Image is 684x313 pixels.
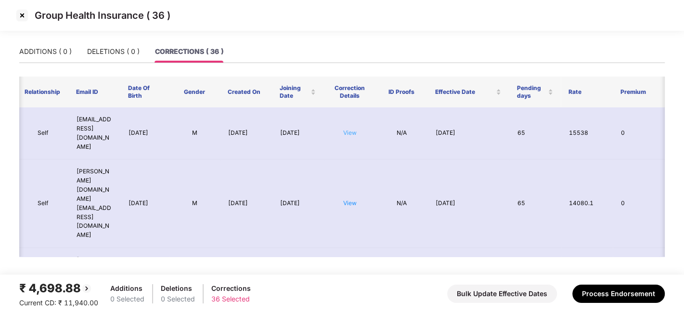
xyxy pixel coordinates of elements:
[211,283,251,294] div: Corrections
[155,46,223,57] div: CORRECTIONS ( 36 )
[220,107,272,159] td: [DATE]
[17,77,69,107] th: Relationship
[87,46,140,57] div: DELETIONS ( 0 )
[81,283,92,294] img: svg+xml;base64,PHN2ZyBpZD0iQmFjay0yMHgyMCIgeG1sbnM9Imh0dHA6Ly93d3cudzMub3JnLzIwMDAvc3ZnIiB3aWR0aD...
[272,77,324,107] th: Joining Date
[427,77,509,107] th: Effective Date
[375,77,427,107] th: ID Proofs
[447,285,557,303] button: Bulk Update Effective Dates
[323,77,375,107] th: Correction Details
[509,77,561,107] th: Pending days
[272,159,324,248] td: [DATE]
[220,159,272,248] td: [DATE]
[280,84,309,100] span: Joining Date
[343,129,357,136] a: View
[168,77,220,107] th: Gender
[69,107,121,159] td: [EMAIL_ADDRESS][DOMAIN_NAME]
[561,107,613,159] td: 15538
[169,159,221,248] td: M
[17,107,69,159] td: Self
[19,299,98,307] span: Current CD: ₹ 11,940.00
[435,88,494,96] span: Effective Date
[376,159,428,248] td: N/A
[35,10,170,21] p: Group Health Insurance ( 36 )
[161,294,195,304] div: 0 Selected
[110,294,144,304] div: 0 Selected
[220,77,272,107] th: Created On
[612,77,664,107] th: Premium
[509,107,561,159] td: 65
[169,107,221,159] td: M
[561,77,613,107] th: Rate
[272,107,324,159] td: [DATE]
[516,84,546,100] span: Pending days
[509,159,561,248] td: 65
[110,283,144,294] div: Additions
[17,159,69,248] td: Self
[19,279,98,298] div: ₹ 4,698.88
[561,159,613,248] td: 14080.1
[427,107,509,159] td: [DATE]
[613,107,665,159] td: 0
[427,159,509,248] td: [DATE]
[121,159,169,248] td: [DATE]
[14,8,30,23] img: svg+xml;base64,PHN2ZyBpZD0iQ3Jvc3MtMzJ4MzIiIHhtbG5zPSJodHRwOi8vd3d3LnczLm9yZy8yMDAwL3N2ZyIgd2lkdG...
[376,107,428,159] td: N/A
[120,77,168,107] th: Date Of Birth
[69,159,121,248] td: [PERSON_NAME][DOMAIN_NAME][EMAIL_ADDRESS][DOMAIN_NAME]
[572,285,665,303] button: Process Endorsement
[343,199,357,207] a: View
[211,294,251,304] div: 36 Selected
[613,159,665,248] td: 0
[161,283,195,294] div: Deletions
[121,107,169,159] td: [DATE]
[19,46,72,57] div: ADDITIONS ( 0 )
[68,77,120,107] th: Email ID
